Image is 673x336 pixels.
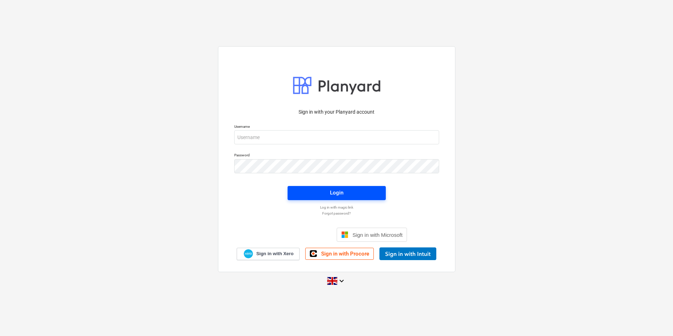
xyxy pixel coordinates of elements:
input: Username [234,130,439,144]
span: Sign in with Microsoft [353,232,403,238]
p: Password [234,153,439,159]
button: Login [288,186,386,200]
p: Sign in with your Planyard account [234,108,439,116]
a: Sign in with Xero [237,248,300,260]
p: Username [234,124,439,130]
a: Forgot password? [231,211,443,216]
img: Microsoft logo [341,231,348,238]
img: Xero logo [244,249,253,259]
iframe: Sign in with Google Button [262,227,335,242]
i: keyboard_arrow_down [337,277,346,285]
span: Sign in with Xero [256,251,293,257]
a: Log in with magic link [231,205,443,210]
span: Sign in with Procore [321,251,369,257]
a: Sign in with Procore [305,248,374,260]
div: Login [330,188,343,197]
